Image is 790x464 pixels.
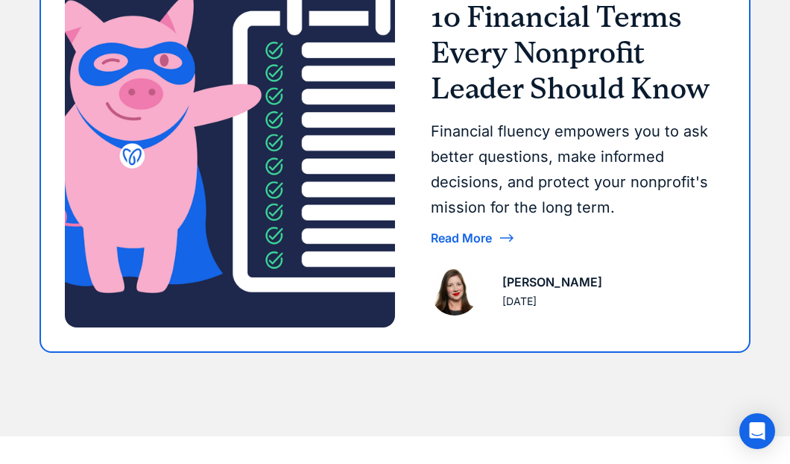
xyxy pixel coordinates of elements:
div: Open Intercom Messenger [739,413,775,449]
div: Read More [431,232,492,244]
div: Financial fluency empowers you to ask better questions, make informed decisions, and protect your... [431,119,713,220]
div: [DATE] [502,292,537,310]
div: [PERSON_NAME] [502,272,602,292]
